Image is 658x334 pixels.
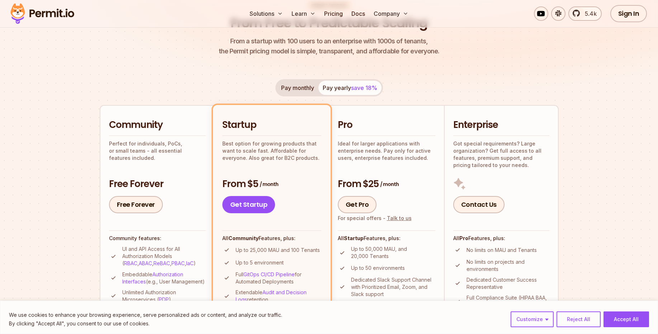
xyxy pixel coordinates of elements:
[351,276,435,298] p: Dedicated Slack Support Channel with Prioritized Email, Zoom, and Slack support
[236,289,321,303] p: Extendable retention
[9,319,282,328] p: By clicking "Accept All", you consent to our use of cookies.
[260,181,278,188] span: / month
[236,289,307,302] a: Audit and Decision Logs
[222,235,321,242] h4: All Features, plus:
[171,260,185,266] a: PBAC
[153,260,170,266] a: ReBAC
[581,9,597,18] span: 5.4k
[122,271,183,285] a: Authorization Interfaces
[338,178,435,191] h3: From $25
[139,260,152,266] a: ABAC
[124,260,137,266] a: RBAC
[349,6,368,21] a: Docs
[338,196,377,213] a: Get Pro
[222,178,321,191] h3: From $5
[351,264,405,272] p: Up to 50 environments
[222,196,275,213] a: Get Startup
[289,6,318,21] button: Learn
[321,6,346,21] a: Pricing
[7,1,77,26] img: Permit logo
[568,6,602,21] a: 5.4k
[109,178,206,191] h3: Free Forever
[109,140,206,162] p: Perfect for individuals, PoCs, or small teams - all essential features included.
[222,119,321,132] h2: Startup
[467,276,549,291] p: Dedicated Customer Success Representative
[231,14,427,32] h1: From Free to Predictable Scaling
[467,258,549,273] p: No limits on projects and environments
[109,119,206,132] h2: Community
[344,235,364,241] strong: Startup
[159,296,169,302] a: PDP
[453,196,505,213] a: Contact Us
[338,215,412,222] div: For special offers -
[603,311,649,327] button: Accept All
[557,311,601,327] button: Reject All
[338,119,435,132] h2: Pro
[222,140,321,162] p: Best option for growing products that want to scale fast. Affordable for everyone. Also great for...
[338,235,435,242] h4: All Features, plus:
[453,119,549,132] h2: Enterprise
[243,271,295,277] a: GitOps CI/CD Pipeline
[122,271,206,285] p: Embeddable (e.g., User Management)
[371,6,411,21] button: Company
[109,196,163,213] a: Free Forever
[236,271,321,285] p: Full for Automated Deployments
[109,235,206,242] h4: Community features:
[511,311,554,327] button: Customize
[387,215,412,221] a: Talk to us
[247,6,286,21] button: Solutions
[9,311,282,319] p: We use cookies to enhance your browsing experience, serve personalized ads or content, and analyz...
[453,140,549,169] p: Got special requirements? Large organization? Get full access to all features, premium support, a...
[277,81,318,95] button: Pay monthly
[219,36,440,56] p: the Permit pricing model is simple, transparent, and affordable for everyone.
[228,235,259,241] strong: Community
[236,247,320,254] p: Up to 25,000 MAU and 100 Tenants
[467,247,537,254] p: No limits on MAU and Tenants
[186,260,194,266] a: IaC
[459,235,468,241] strong: Pro
[122,289,206,303] p: Unlimited Authorization Microservices ( )
[219,36,440,46] span: From a startup with 100 users to an enterprise with 1000s of tenants,
[338,140,435,162] p: Ideal for larger applications with enterprise needs. Pay only for active users, enterprise featur...
[453,235,549,242] h4: All Features, plus:
[380,181,399,188] span: / month
[122,245,206,267] p: UI and API Access for All Authorization Models ( , , , , )
[351,245,435,260] p: Up to 50,000 MAU, and 20,000 Tenants
[610,5,647,22] a: Sign In
[467,294,549,309] p: Full Compliance Suite (HIPAA BAA, GDPR, CCPA, SoC2)
[236,259,284,266] p: Up to 5 environment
